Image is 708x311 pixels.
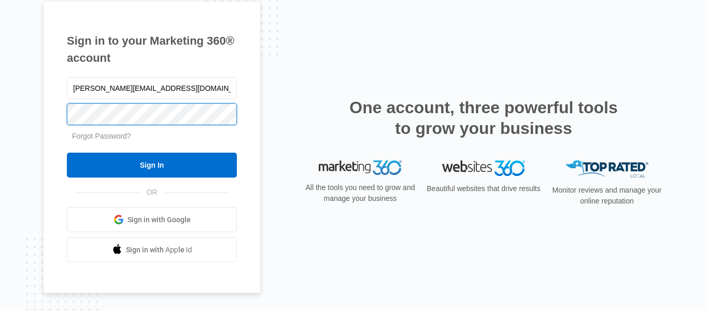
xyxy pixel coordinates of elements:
span: OR [139,187,165,198]
img: Top Rated Local [565,160,648,178]
p: All the tools you need to grow and manage your business [302,182,418,204]
img: Websites 360 [442,160,525,175]
p: Beautiful websites that drive results [426,183,542,194]
img: Marketing 360 [319,160,402,175]
span: Sign in with Google [128,214,191,225]
h2: One account, three powerful tools to grow your business [346,97,621,139]
a: Forgot Password? [72,132,131,140]
span: Sign in with Apple Id [126,245,192,255]
a: Sign in with Apple Id [67,237,237,262]
p: Monitor reviews and manage your online reputation [549,185,665,207]
a: Sign in with Google [67,207,237,232]
input: Email [67,77,237,99]
input: Sign In [67,153,237,178]
h1: Sign in to your Marketing 360® account [67,32,237,66]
